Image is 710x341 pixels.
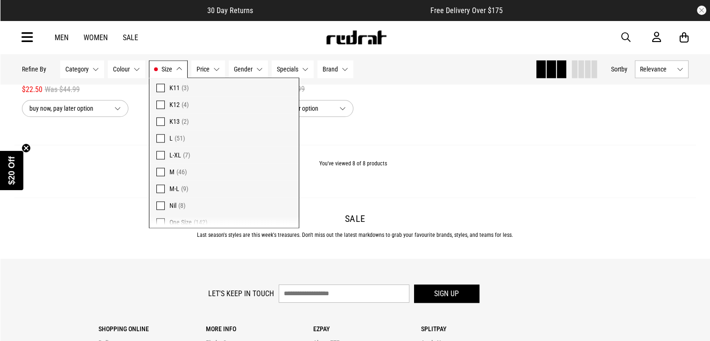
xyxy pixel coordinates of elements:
[635,60,689,78] button: Relevance
[621,65,627,73] span: by
[22,65,46,73] p: Refine By
[175,135,185,142] span: (51)
[55,33,69,42] a: Men
[123,33,138,42] a: Sale
[169,84,180,92] span: K11
[169,168,175,176] span: M
[414,284,479,303] button: Sign up
[247,100,353,117] button: buy now, pay later option
[29,103,107,114] span: buy now, pay later option
[323,65,338,73] span: Brand
[194,219,207,226] span: (142)
[207,6,253,15] span: 30 Day Returns
[21,143,31,153] button: Close teaser
[169,151,181,159] span: L-XL
[60,60,104,78] button: Category
[7,4,35,32] button: Open LiveChat chat widget
[191,60,225,78] button: Price
[22,232,689,238] p: Last season's styles are this week's treasures. Don't miss out the latest markdowns to grab your ...
[234,65,253,73] span: Gender
[319,160,387,167] span: You've viewed 8 of 8 products
[181,185,188,192] span: (9)
[325,30,387,44] img: Redrat logo
[611,64,627,75] button: Sortby
[169,202,176,209] span: Nil
[197,65,210,73] span: Price
[22,213,689,224] h2: Sale
[208,289,274,298] label: Let's keep in touch
[640,65,673,73] span: Relevance
[149,78,299,228] div: Size
[169,185,179,192] span: M-L
[113,65,130,73] span: Colour
[169,101,180,108] span: K12
[22,100,128,117] button: buy now, pay later option
[229,60,268,78] button: Gender
[149,60,188,78] button: Size
[272,60,314,78] button: Specials
[169,135,173,142] span: L
[277,65,298,73] span: Specials
[182,118,189,125] span: (2)
[108,60,145,78] button: Colour
[162,65,172,73] span: Size
[313,325,421,333] p: Ezpay
[45,84,80,95] span: Was $44.99
[169,118,180,125] span: K13
[65,65,89,73] span: Category
[84,33,108,42] a: Women
[206,325,313,333] p: More Info
[7,156,16,185] span: $20 Off
[421,325,528,333] p: Splitpay
[98,325,206,333] p: Shopping Online
[176,168,187,176] span: (46)
[182,84,189,92] span: (3)
[169,219,192,226] span: One Size
[182,101,189,108] span: (4)
[430,6,503,15] span: Free Delivery Over $175
[183,151,190,159] span: (7)
[22,84,42,95] span: $22.50
[272,6,412,15] iframe: Customer reviews powered by Trustpilot
[178,202,185,209] span: (8)
[317,60,353,78] button: Brand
